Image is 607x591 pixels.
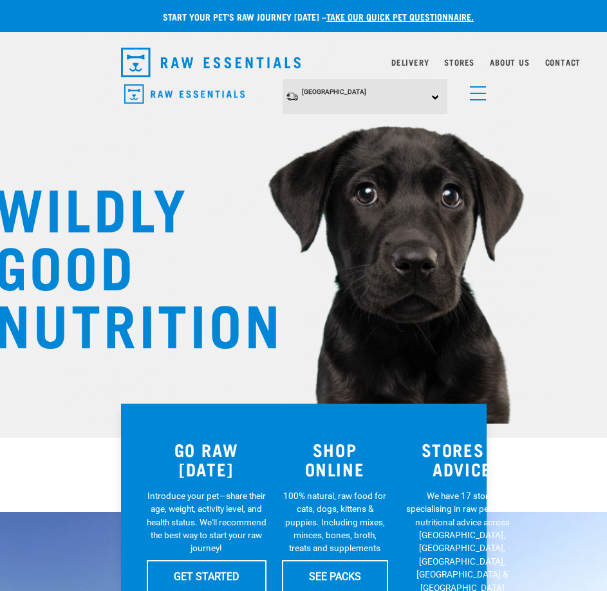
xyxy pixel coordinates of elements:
nav: dropdown navigation [111,42,497,82]
img: van-moving.png [286,91,299,102]
h3: SHOP ONLINE [282,440,388,479]
a: take our quick pet questionnaire. [326,14,474,19]
img: Raw Essentials Logo [124,84,245,104]
p: 100% natural, raw food for cats, dogs, kittens & puppies. Including mixes, minces, bones, broth, ... [282,489,388,555]
h3: STORES & ADVICE [404,440,521,479]
a: Stores [444,60,474,64]
span: [GEOGRAPHIC_DATA] [302,88,366,95]
a: About Us [490,60,529,64]
a: Delivery [391,60,429,64]
p: Introduce your pet—share their age, weight, activity level, and health status. We'll recommend th... [147,489,266,555]
a: menu [463,79,487,102]
a: Contact [545,60,581,64]
h3: GO RAW [DATE] [147,440,266,479]
img: Raw Essentials Logo [121,48,301,77]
